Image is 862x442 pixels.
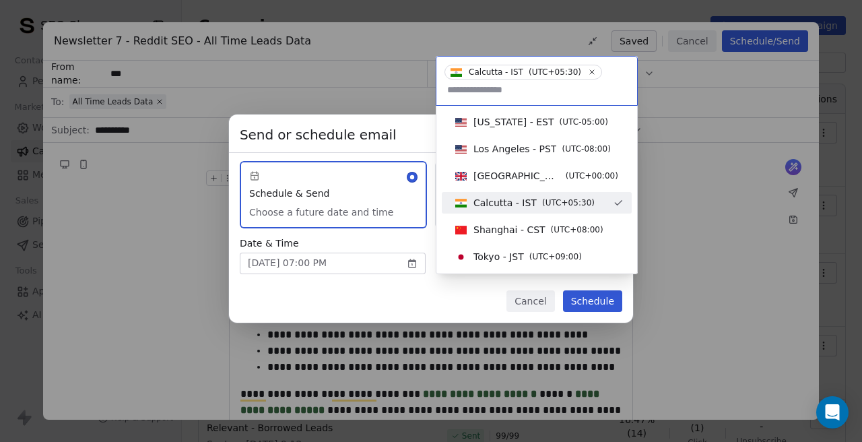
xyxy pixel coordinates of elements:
span: Shanghai - CST [473,223,545,236]
span: Calcutta - IST [469,67,523,77]
span: ( UTC+09:00 ) [529,251,582,263]
span: Tokyo - JST [473,250,524,263]
span: ( UTC-08:00 ) [562,143,610,155]
span: ( UTC+05:30 ) [529,66,581,78]
span: ( UTC-05:00 ) [560,116,608,128]
span: ( UTC+08:00 ) [551,224,603,236]
span: [GEOGRAPHIC_DATA] - GMT [473,169,560,183]
span: Los Angeles - PST [473,142,556,156]
span: ( UTC+05:30 ) [542,197,595,209]
span: ( UTC+00:00 ) [566,170,618,182]
span: Calcutta - IST [473,196,537,210]
span: [US_STATE] - EST [473,115,554,129]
